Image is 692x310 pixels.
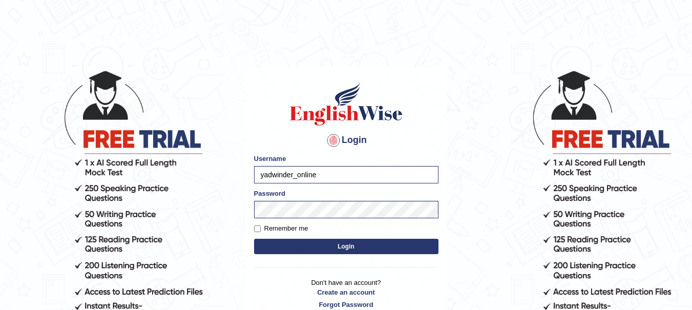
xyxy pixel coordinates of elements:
a: Forgot Password [254,300,438,309]
img: Logo of English Wise sign in for intelligent practice with AI [288,81,405,127]
p: Don't have an account? [254,278,438,309]
a: Create an account [254,287,438,297]
input: Remember me [254,225,261,232]
label: Username [254,154,286,163]
h4: Login [254,132,438,149]
label: Remember me [254,223,308,234]
label: Password [254,189,285,198]
button: Login [254,239,438,254]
